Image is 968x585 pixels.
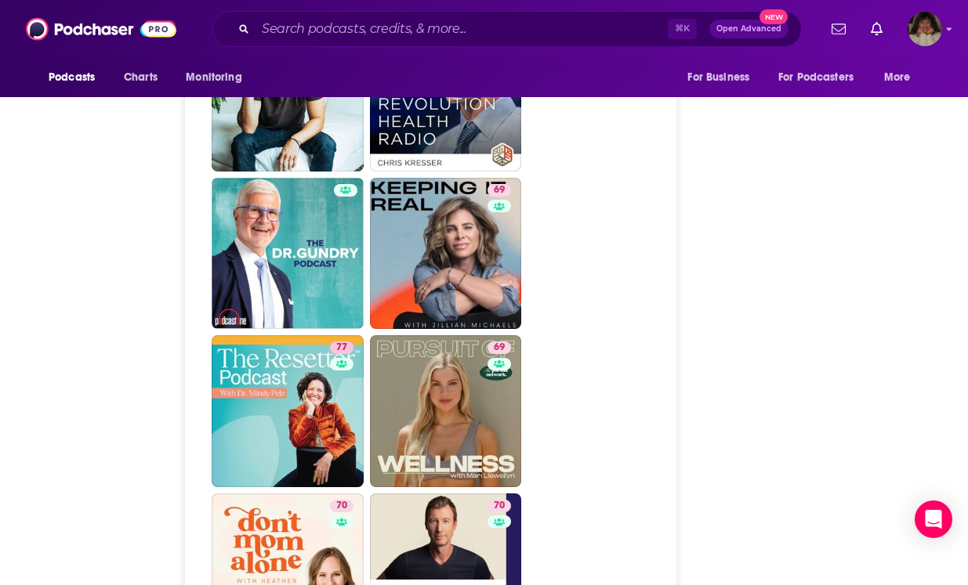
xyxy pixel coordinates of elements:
[336,498,347,514] span: 70
[668,19,697,39] span: ⌘ K
[49,67,95,88] span: Podcasts
[124,67,158,88] span: Charts
[768,63,876,92] button: open menu
[186,67,241,88] span: Monitoring
[716,25,781,33] span: Open Advanced
[884,67,911,88] span: More
[873,63,930,92] button: open menu
[687,67,749,88] span: For Business
[825,16,852,42] a: Show notifications dropdown
[256,16,668,42] input: Search podcasts, credits, & more...
[175,63,262,92] button: open menu
[330,341,353,354] a: 77
[370,178,522,330] a: 69
[212,335,364,487] a: 77
[494,340,505,356] span: 69
[908,12,942,46] button: Show profile menu
[488,341,511,354] a: 69
[330,500,353,512] a: 70
[709,20,789,38] button: Open AdvancedNew
[370,335,522,487] a: 69
[26,14,176,44] img: Podchaser - Follow, Share and Rate Podcasts
[38,63,115,92] button: open menu
[488,500,511,512] a: 70
[488,184,511,197] a: 69
[915,500,952,538] div: Open Intercom Messenger
[865,16,889,42] a: Show notifications dropdown
[908,12,942,46] span: Logged in as angelport
[908,12,942,46] img: User Profile
[778,67,854,88] span: For Podcasters
[494,498,505,514] span: 70
[760,9,788,24] span: New
[676,63,769,92] button: open menu
[212,11,802,47] div: Search podcasts, credits, & more...
[494,182,505,198] span: 69
[114,63,167,92] a: Charts
[336,340,347,356] span: 77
